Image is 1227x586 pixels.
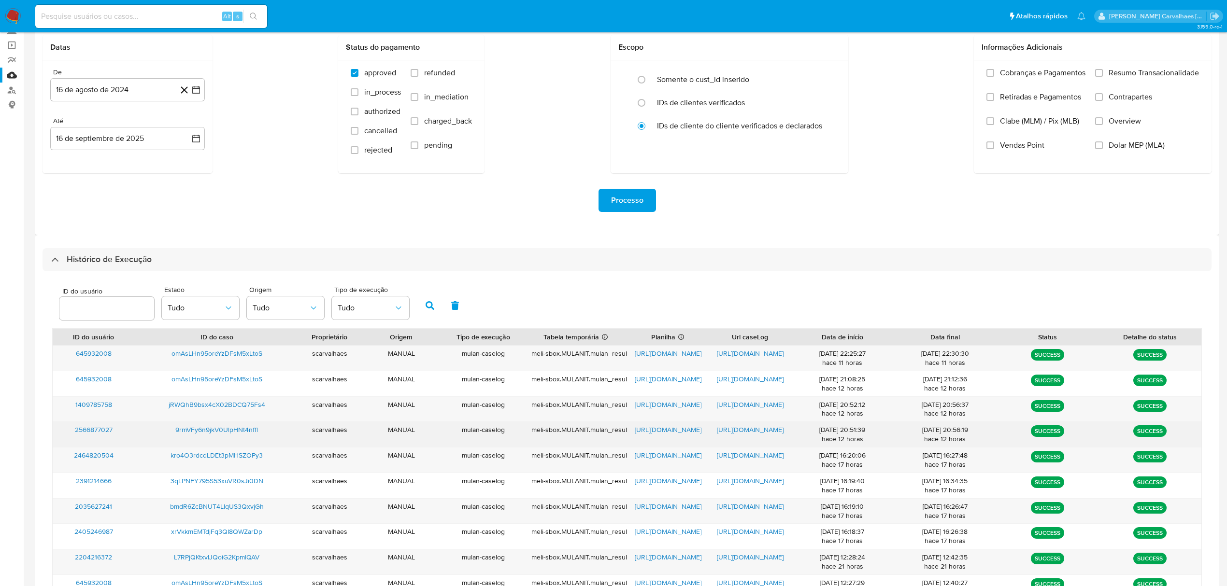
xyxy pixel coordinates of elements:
[223,12,231,21] span: Alt
[35,10,267,23] input: Pesquise usuários ou casos...
[1109,12,1207,21] p: sara.carvalhaes@mercadopago.com.br
[1077,12,1085,20] a: Notificações
[1016,11,1068,21] span: Atalhos rápidos
[1197,23,1222,30] span: 3.159.0-rc-1
[1210,11,1220,21] a: Sair
[236,12,239,21] span: s
[243,10,263,23] button: search-icon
